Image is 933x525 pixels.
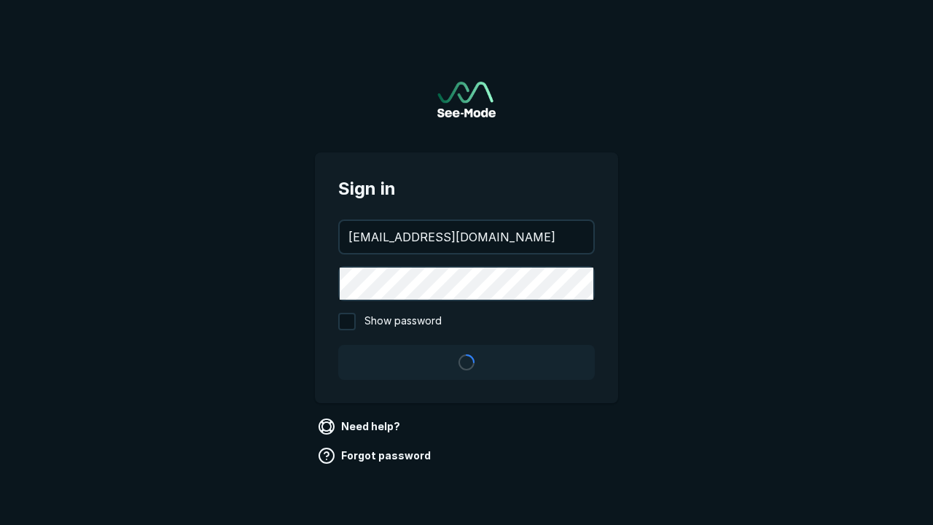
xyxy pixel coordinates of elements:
a: Forgot password [315,444,437,467]
span: Show password [364,313,442,330]
a: Need help? [315,415,406,438]
a: Go to sign in [437,82,496,117]
img: See-Mode Logo [437,82,496,117]
input: your@email.com [340,221,593,253]
span: Sign in [338,176,595,202]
